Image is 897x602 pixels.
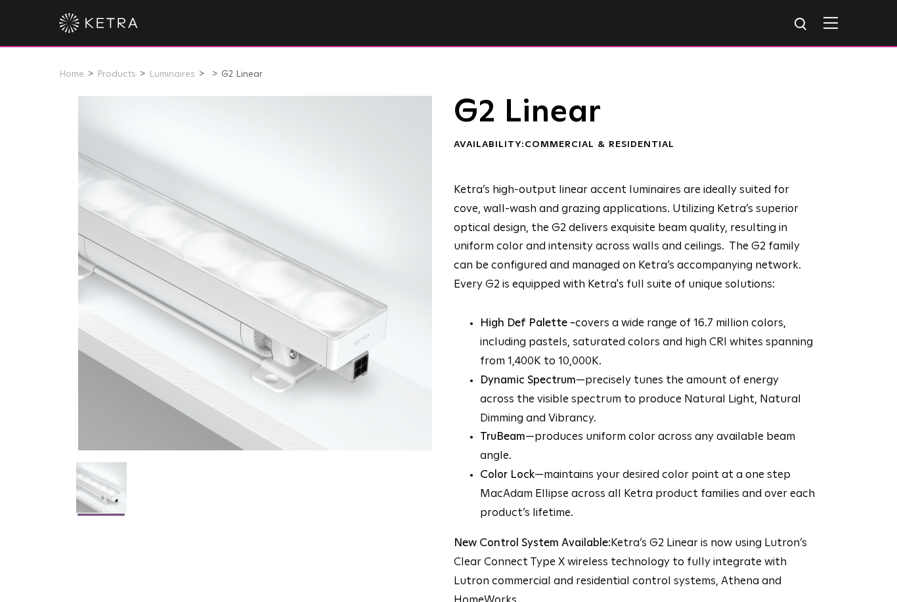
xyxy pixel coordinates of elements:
[454,538,611,549] strong: New Control System Available:
[76,462,127,523] img: G2-Linear-2021-Web-Square
[454,181,816,295] p: Ketra’s high-output linear accent luminaires are ideally suited for cove, wall-wash and grazing a...
[480,318,575,329] strong: High Def Palette -
[480,431,525,442] strong: TruBeam
[793,16,810,33] img: search icon
[480,469,535,481] strong: Color Lock
[480,428,816,466] li: —produces uniform color across any available beam angle.
[59,13,138,33] img: ketra-logo-2019-white
[480,466,816,523] li: —maintains your desired color point at a one step MacAdam Ellipse across all Ketra product famili...
[480,372,816,429] li: —precisely tunes the amount of energy across the visible spectrum to produce Natural Light, Natur...
[454,139,816,152] div: Availability:
[525,140,674,149] span: Commercial & Residential
[823,16,838,29] img: Hamburger%20Nav.svg
[221,70,263,79] a: G2 Linear
[97,70,136,79] a: Products
[480,375,576,386] strong: Dynamic Spectrum
[59,70,84,79] a: Home
[149,70,195,79] a: Luminaires
[480,314,816,372] p: covers a wide range of 16.7 million colors, including pastels, saturated colors and high CRI whit...
[454,96,816,129] h1: G2 Linear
